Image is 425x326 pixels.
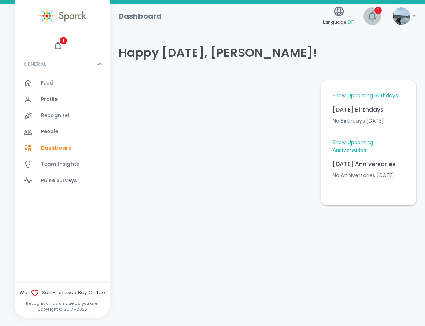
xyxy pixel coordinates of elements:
p: [DATE] Birthdays [333,105,404,114]
p: [DATE] Anniversaries [333,160,404,169]
a: Team Insights [15,156,110,172]
span: Dashboard [41,145,72,152]
a: Sparck logo [15,7,110,25]
span: Recognize! [41,112,70,119]
a: Feed [15,75,110,91]
span: Pulse Surveys [41,177,77,184]
p: No Birthdays [DATE] [333,117,404,124]
a: Pulse Surveys [15,173,110,189]
span: en [347,18,355,26]
p: Copyright © 2017 - 2025 [15,306,110,312]
h1: Dashboard [119,10,162,22]
a: People [15,124,110,140]
span: Feed [41,79,53,87]
button: 1 [51,39,65,53]
span: 1 [60,37,67,44]
button: 1 [363,7,381,25]
span: We San Francisco Bay Coffee [15,289,110,297]
img: Sparck logo [38,7,86,25]
span: Language: [323,17,355,27]
span: Profile [41,96,58,103]
p: Recognition as unique as you are! [15,300,110,306]
p: No Anniversaries [DATE] [333,172,404,179]
a: Recognize! [15,108,110,124]
span: People [41,128,58,135]
a: Profile [15,91,110,108]
img: Picture of Anna Belle [393,7,410,25]
div: GENERAL [15,75,110,192]
span: 1 [374,7,382,14]
h4: Happy [DATE], [PERSON_NAME]! [119,45,416,60]
a: Show Upcoming Birthdays [333,92,398,100]
a: Dashboard [15,140,110,156]
p: GENERAL [23,60,46,68]
span: Team Insights [41,161,79,168]
button: Language:en [320,3,358,29]
a: Show Upcoming Anniversaries [333,139,404,154]
div: GENERAL [15,53,110,75]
